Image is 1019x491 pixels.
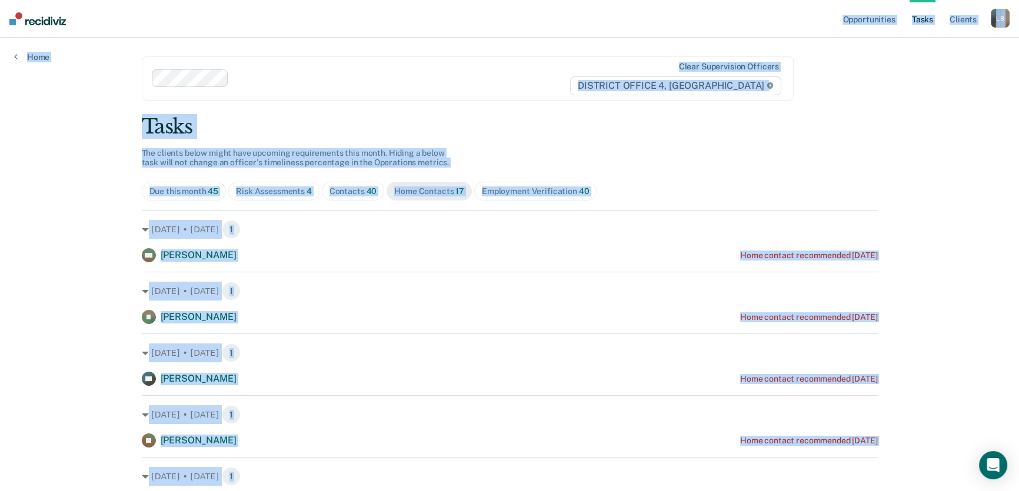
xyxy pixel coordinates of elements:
[142,467,878,486] div: [DATE] • [DATE] 1
[570,76,781,95] span: DISTRICT OFFICE 4, [GEOGRAPHIC_DATA]
[142,220,878,239] div: [DATE] • [DATE] 1
[161,311,237,322] span: [PERSON_NAME]
[236,186,312,196] div: Risk Assessments
[329,186,377,196] div: Contacts
[149,186,219,196] div: Due this month
[366,186,377,196] span: 40
[740,374,878,384] div: Home contact recommended [DATE]
[455,186,464,196] span: 17
[222,405,241,424] span: 1
[9,12,66,25] img: Recidiviz
[142,148,449,168] span: The clients below might have upcoming requirements this month. Hiding a below task will not chang...
[991,9,1010,28] div: L B
[307,186,312,196] span: 4
[579,186,590,196] span: 40
[222,343,241,362] span: 1
[979,451,1007,479] div: Open Intercom Messenger
[161,249,237,260] span: [PERSON_NAME]
[222,467,241,486] span: 1
[142,405,878,424] div: [DATE] • [DATE] 1
[14,52,49,62] a: Home
[161,373,237,384] span: [PERSON_NAME]
[679,62,779,72] div: Clear supervision officers
[991,9,1010,28] button: LB
[208,186,218,196] span: 45
[740,436,878,446] div: Home contact recommended [DATE]
[222,220,241,239] span: 1
[142,343,878,362] div: [DATE] • [DATE] 1
[482,186,589,196] div: Employment Verification
[222,282,241,300] span: 1
[142,115,878,139] div: Tasks
[394,186,464,196] div: Home Contacts
[142,282,878,300] div: [DATE] • [DATE] 1
[740,250,878,260] div: Home contact recommended [DATE]
[740,312,878,322] div: Home contact recommended [DATE]
[161,435,237,446] span: [PERSON_NAME]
